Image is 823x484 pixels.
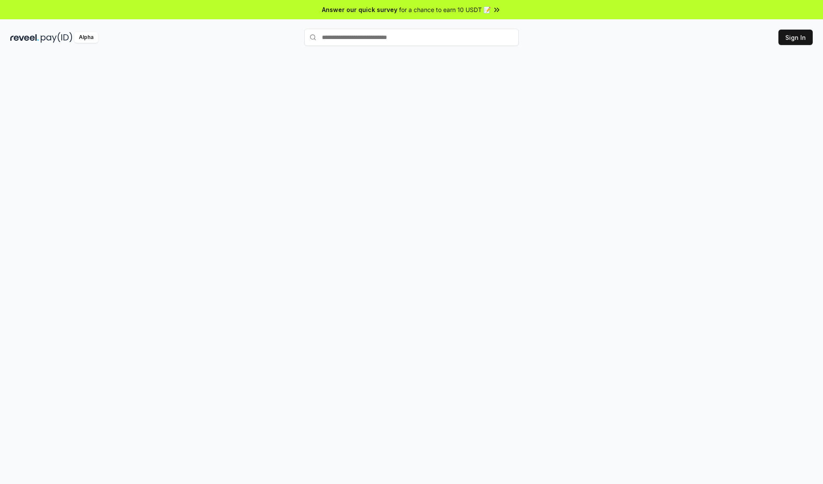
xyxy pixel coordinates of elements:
button: Sign In [778,30,813,45]
span: for a chance to earn 10 USDT 📝 [399,5,491,14]
img: pay_id [41,32,72,43]
img: reveel_dark [10,32,39,43]
div: Alpha [74,32,98,43]
span: Answer our quick survey [322,5,397,14]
